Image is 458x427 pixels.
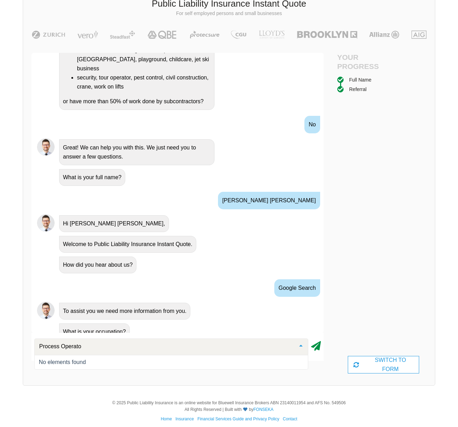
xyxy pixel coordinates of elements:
[274,279,320,297] div: Google Search
[294,30,360,39] img: Brooklyn | Public Liability Insurance
[59,303,190,320] div: To assist you we need more information from you.
[59,139,214,165] div: Great! We can help you with this. We just need you to answer a few questions.
[253,407,273,412] a: FONSEKA
[37,343,294,350] input: Search or select your occupation
[143,30,181,39] img: QBE | Public Liability Insurance
[59,257,136,273] div: How did you hear about us?
[304,116,320,133] div: No
[161,416,172,421] a: Home
[59,215,169,232] div: Hi [PERSON_NAME] [PERSON_NAME],
[187,30,223,39] img: Protecsure | Public Liability Insurance
[77,73,211,91] li: security, tour operator, pest control, civil construction, crane, work on lifts
[37,214,55,232] img: Chatbot | PLI
[349,85,367,93] div: Referral
[28,10,430,17] p: For self employed persons and small businesses
[37,138,55,156] img: Chatbot | PLI
[175,416,194,421] a: Insurance
[218,192,320,209] div: [PERSON_NAME] [PERSON_NAME]
[77,46,211,73] li: labour hire business, nightclub/bar/pub, [GEOGRAPHIC_DATA], playground, childcare, jet ski business
[283,416,297,421] a: Contact
[228,30,249,39] img: CGU | Public Liability Insurance
[37,302,55,319] img: Chatbot | PLI
[74,30,101,39] img: Vero | Public Liability Insurance
[409,30,429,39] img: AIG | Public Liability Insurance
[59,323,130,340] div: What is your occupation?
[29,30,68,39] img: Zurich | Public Liability Insurance
[348,356,419,373] div: SWITCH TO FORM
[349,76,372,84] div: Full Name
[337,53,383,70] h4: Your Progress
[59,169,125,186] div: What is your full name?
[197,416,279,421] a: Financial Services Guide and Privacy Policy
[255,30,289,39] img: LLOYD's | Public Liability Insurance
[39,359,304,365] div: No elements found
[107,30,138,39] img: Steadfast | Public Liability Insurance
[366,30,403,39] img: Allianz | Public Liability Insurance
[59,236,196,253] div: Welcome to Public Liability Insurance Instant Quote.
